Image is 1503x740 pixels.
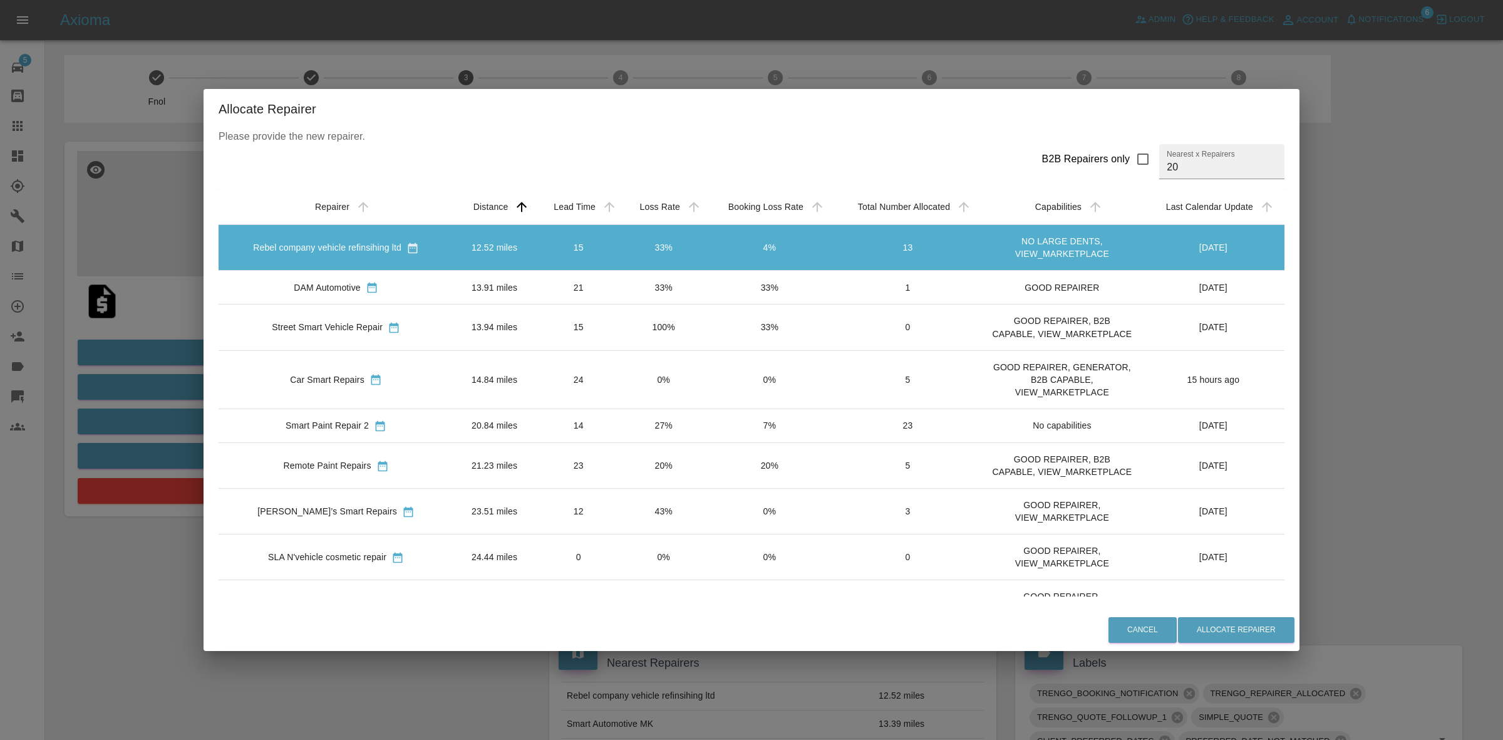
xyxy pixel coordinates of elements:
td: 12.52 miles [453,225,535,271]
td: 0% [706,488,834,534]
td: 20.84 miles [453,409,535,442]
td: [DATE] [1142,225,1285,271]
td: 15% [621,580,706,625]
td: 7% [706,580,834,625]
div: Remote Paint Repairs [284,459,371,472]
td: 0 [834,534,983,580]
div: Rebel company vehicle refinsihing ltd [253,241,401,254]
td: GOOD REPAIRER, GENERATOR, B2B CAPABLE, VIEW_MARKETPLACE [982,350,1142,409]
td: 15 [535,225,622,271]
td: 27% [621,409,706,442]
div: Repairer [315,202,349,212]
button: Cancel [1108,617,1177,643]
td: 0 [834,305,983,350]
td: 24 [535,350,622,409]
td: 20% [621,442,706,488]
div: Last Calendar Update [1166,202,1253,212]
h2: Allocate Repairer [204,89,1299,129]
td: 3 [834,488,983,534]
td: 15 [535,305,622,350]
td: 14.84 miles [453,350,535,409]
td: 21 [535,271,622,305]
div: Lead Time [554,202,596,212]
td: GOOD REPAIRER, B2B CAPABLE, VIEW_MARKETPLACE [982,305,1142,350]
td: GOOD REPAIRER, VIEW_MARKETPLACE [982,580,1142,625]
td: 5 [834,350,983,409]
td: 21.23 miles [453,442,535,488]
td: 26.65 miles [453,580,535,625]
td: [DATE] [1142,488,1285,534]
td: 5 [834,442,983,488]
div: Booking Loss Rate [728,202,803,212]
td: 0% [621,534,706,580]
td: [DATE] [1142,409,1285,442]
td: GOOD REPAIRER, VIEW_MARKETPLACE [982,488,1142,534]
td: No capabilities [982,409,1142,442]
td: 33% [706,271,834,305]
td: 1 [834,271,983,305]
div: [PERSON_NAME]’s Smart Repairs [257,505,397,518]
td: 43% [621,488,706,534]
div: SLA N'vehicle cosmetic repair [268,551,386,563]
td: 23 [535,442,622,488]
td: [DATE] [1142,442,1285,488]
td: [DATE] [1142,271,1285,305]
label: Nearest x Repairers [1167,149,1235,159]
td: 33% [621,271,706,305]
td: GOOD REPAIRER [982,271,1142,305]
td: 0% [706,350,834,409]
td: 0% [706,534,834,580]
td: 13 [834,225,983,271]
td: 13.94 miles [453,305,535,350]
td: GOOD REPAIRER, B2B CAPABLE, VIEW_MARKETPLACE [982,442,1142,488]
td: 0 [535,534,622,580]
div: Total Number Allocated [858,202,950,212]
td: 18 [834,580,983,625]
div: Loss Rate [640,202,680,212]
p: Please provide the new repairer. [219,129,1284,144]
td: a month ago [1142,580,1285,625]
div: Capabilities [1035,202,1082,212]
td: 12 [535,488,622,534]
div: Street Smart Vehicle Repair [272,321,383,333]
td: [DATE] [1142,305,1285,350]
td: 11 [535,580,622,625]
td: 4% [706,225,834,271]
td: 24.44 miles [453,534,535,580]
td: 0% [621,350,706,409]
td: 13.91 miles [453,271,535,305]
div: B2B Repairers only [1042,152,1130,167]
td: 7% [706,409,834,442]
td: [DATE] [1142,534,1285,580]
td: 100% [621,305,706,350]
button: Allocate Repairer [1178,617,1294,643]
td: GOOD REPAIRER, VIEW_MARKETPLACE [982,534,1142,580]
div: Distance [473,202,509,212]
td: 14 [535,409,622,442]
td: 23 [834,409,983,442]
div: Car Smart Repairs [290,373,364,386]
td: NO LARGE DENTS, VIEW_MARKETPLACE [982,225,1142,271]
td: 33% [706,305,834,350]
td: 20% [706,442,834,488]
td: 15 hours ago [1142,350,1285,409]
div: DAM Automotive [294,281,360,294]
div: Smart Paint Repair 2 [286,419,369,432]
td: 33% [621,225,706,271]
td: 23.51 miles [453,488,535,534]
